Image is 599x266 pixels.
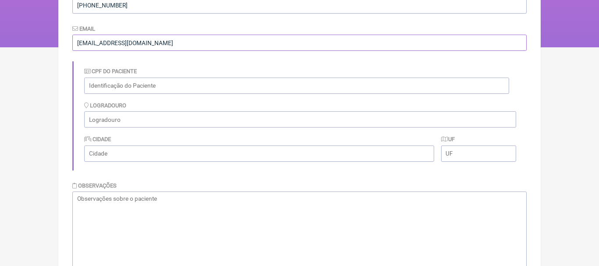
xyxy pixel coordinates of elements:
input: Cidade [84,145,434,162]
label: UF [441,136,455,142]
label: Logradouro [84,102,126,109]
label: Observações [72,182,117,189]
input: UF [441,145,516,162]
label: Cidade [84,136,111,142]
label: CPF do Paciente [84,68,137,74]
input: Identificação do Paciente [84,78,509,94]
label: Email [72,25,95,32]
input: paciente@email.com [72,35,527,51]
input: Logradouro [84,111,516,128]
